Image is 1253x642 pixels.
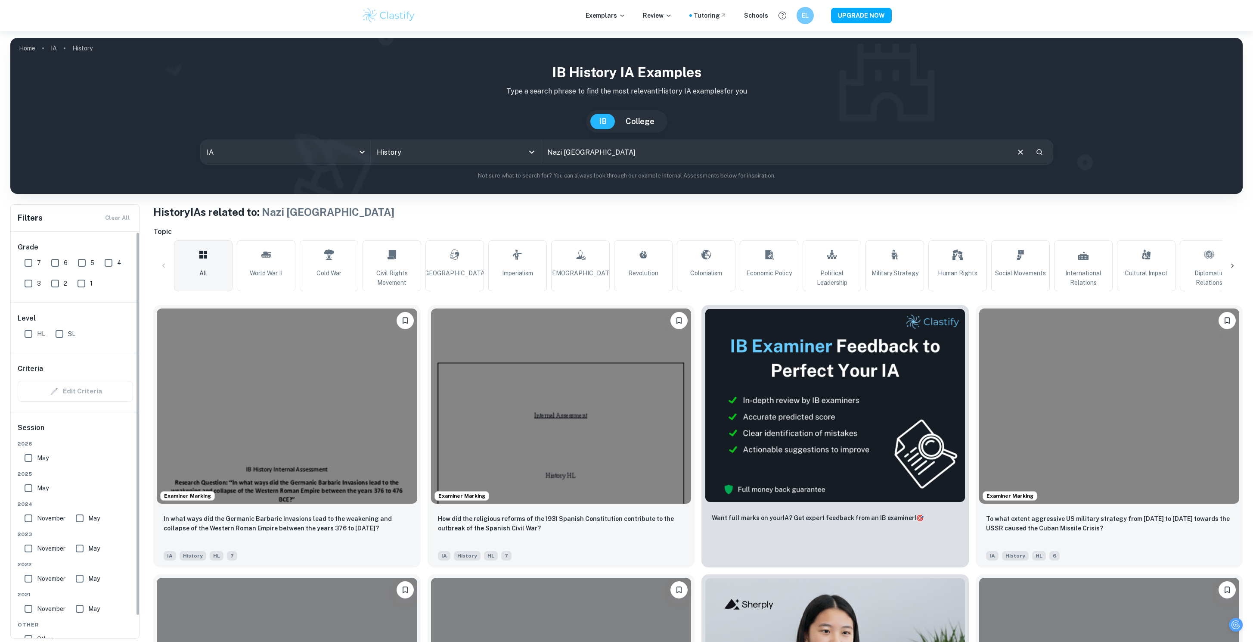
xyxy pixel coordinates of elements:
[872,268,918,278] span: Military Strategy
[435,492,489,500] span: Examiner Marking
[64,279,67,288] span: 2
[18,364,43,374] h6: Criteria
[690,268,722,278] span: Colonialism
[1058,268,1109,287] span: International Relations
[1032,145,1047,159] button: Search
[806,268,857,287] span: Political Leadership
[366,268,417,287] span: Civil Rights Movement
[18,440,133,448] span: 2026
[18,313,133,324] h6: Level
[1049,551,1060,561] span: 6
[10,38,1243,194] img: profile cover
[526,146,538,158] button: Open
[775,8,790,23] button: Help and Feedback
[670,581,688,598] button: Bookmark
[90,279,93,288] span: 1
[72,44,93,53] p: History
[164,551,176,561] span: IA
[262,206,394,218] span: Nazi [GEOGRAPHIC_DATA]
[501,551,512,561] span: 7
[37,453,49,463] span: May
[1219,581,1236,598] button: Bookmark
[1012,144,1029,160] button: Clear
[17,86,1236,97] p: Type a search phrase to find the most relevant History IA examples for you
[201,140,371,164] div: IA
[397,581,414,598] button: Bookmark
[986,514,1233,533] p: To what extent aggressive US military strategy from 1953 to 1962 towards the USSR caused the Cuba...
[64,258,68,268] span: 6
[37,483,49,493] span: May
[90,258,94,268] span: 5
[628,268,658,278] span: Revolution
[88,574,100,583] span: May
[1125,268,1168,278] span: Cultural Impact
[18,381,133,402] div: Criteria filters are unavailable when searching by topic
[361,7,416,24] a: Clastify logo
[37,514,65,523] span: November
[983,492,1037,500] span: Examiner Marking
[438,551,450,561] span: IA
[316,268,341,278] span: Cold War
[831,8,892,23] button: UPGRADE NOW
[428,305,695,567] a: Examiner MarkingBookmarkHow did the religious reforms of the 1931 Spanish Constitution contribute...
[643,11,672,20] p: Review
[617,114,663,129] button: College
[37,544,65,553] span: November
[51,42,57,54] a: IA
[88,604,100,614] span: May
[199,268,207,278] span: All
[694,11,727,20] a: Tutoring
[17,62,1236,83] h1: IB History IA examples
[18,212,43,224] h6: Filters
[995,268,1046,278] span: Social Movements
[1002,551,1029,561] span: History
[979,309,1240,504] img: History IA example thumbnail: To what extent aggressive US military st
[37,279,41,288] span: 3
[153,227,1243,237] h6: Topic
[18,621,133,629] span: Other
[712,513,924,523] p: Want full marks on your IA ? Get expert feedback from an IB examiner!
[18,242,133,252] h6: Grade
[161,492,214,500] span: Examiner Marking
[1032,551,1046,561] span: HL
[18,561,133,568] span: 2022
[705,309,965,502] img: Thumbnail
[454,551,481,561] span: History
[1219,312,1236,329] button: Bookmark
[18,470,133,478] span: 2025
[744,11,768,20] a: Schools
[976,305,1243,567] a: Examiner MarkingBookmarkTo what extent aggressive US military strategy from 1953 to 1962 towards ...
[431,309,692,504] img: History IA example thumbnail: How did the religious reforms of the 193
[19,42,35,54] a: Home
[210,551,223,561] span: HL
[37,574,65,583] span: November
[164,514,410,533] p: In what ways did the Germanic Barbaric Invasions lead to the weakening and collapse of the Wester...
[546,268,615,278] span: [DEMOGRAPHIC_DATA]
[541,140,1008,164] input: E.g. Nazi Germany, atomic bomb, USA politics...
[586,11,626,20] p: Exemplars
[18,591,133,598] span: 2021
[701,305,969,567] a: ThumbnailWant full marks on yourIA? Get expert feedback from an IB examiner!
[423,268,487,278] span: [GEOGRAPHIC_DATA]
[916,514,924,521] span: 🎯
[227,551,237,561] span: 7
[797,7,814,24] button: EL
[986,551,999,561] span: IA
[17,171,1236,180] p: Not sure what to search for? You can always look through our example Internal Assessments below f...
[37,604,65,614] span: November
[746,268,792,278] span: Economic Policy
[157,309,417,504] img: History IA example thumbnail: In what ways did the Germanic Barbaric I
[68,329,75,339] span: SL
[484,551,498,561] span: HL
[1184,268,1234,287] span: Diplomatic Relations
[88,544,100,553] span: May
[590,114,615,129] button: IB
[800,11,810,20] h6: EL
[502,268,533,278] span: Imperialism
[670,312,688,329] button: Bookmark
[153,204,1243,220] h1: History IAs related to:
[938,268,977,278] span: Human Rights
[397,312,414,329] button: Bookmark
